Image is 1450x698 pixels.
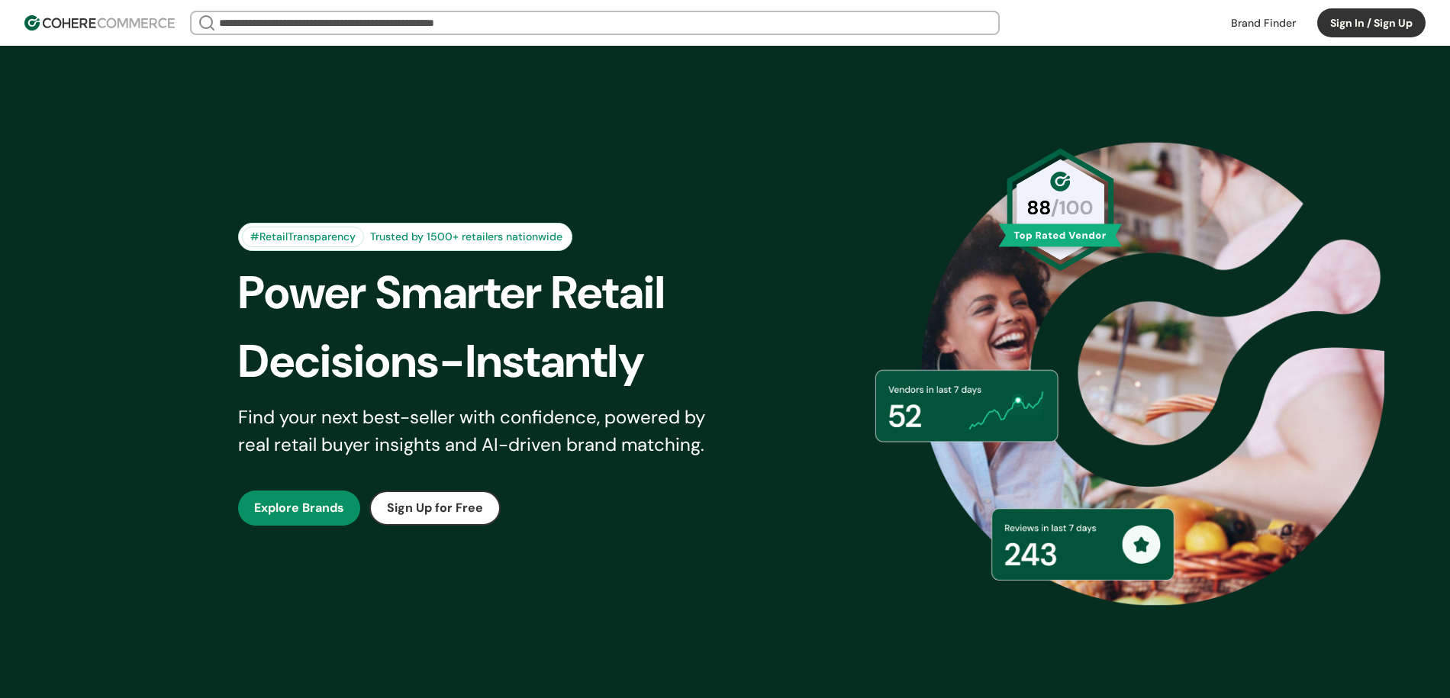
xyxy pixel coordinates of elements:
div: Power Smarter Retail [238,259,751,327]
img: Cohere Logo [24,15,175,31]
div: #RetailTransparency [242,227,364,247]
button: Explore Brands [238,491,360,526]
button: Sign Up for Free [369,491,501,526]
div: Find your next best-seller with confidence, powered by real retail buyer insights and AI-driven b... [238,404,725,458]
div: Trusted by 1500+ retailers nationwide [364,229,569,245]
button: Sign In / Sign Up [1317,8,1426,37]
div: Decisions-Instantly [238,327,751,396]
